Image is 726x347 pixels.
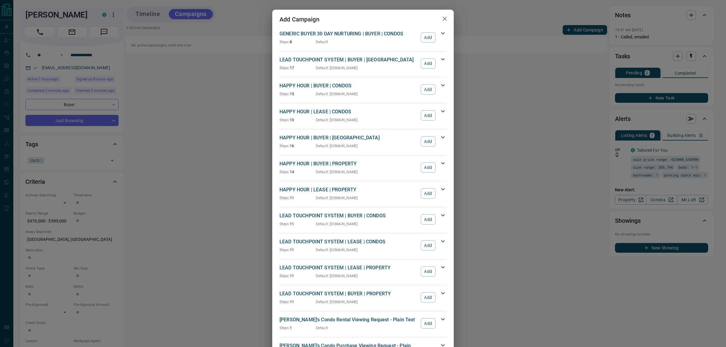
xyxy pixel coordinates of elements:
[280,82,418,89] p: HAPPY HOUR | BUYER | CONDOS
[280,274,290,278] span: Steps:
[280,30,418,37] p: GENERIC BUYER 30 DAY NURTURING | BUYER | CONDOS
[280,290,418,297] p: LEAD TOUCHPOINT SYSTEM | BUYER | PROPERTY
[421,58,436,69] button: Add
[316,195,358,201] p: Default : [DOMAIN_NAME]
[280,81,446,98] div: HAPPY HOUR | BUYER | CONDOSSteps:15Default: [DOMAIN_NAME]Add
[280,65,316,71] p: 17
[280,117,316,123] p: 10
[421,318,436,329] button: Add
[316,65,358,71] p: Default : [DOMAIN_NAME]
[280,108,418,115] p: HAPPY HOUR | LEASE | CONDOS
[280,92,290,96] span: Steps:
[421,240,436,251] button: Add
[280,169,316,175] p: 14
[280,238,418,245] p: LEAD TOUCHPOINT SYSTEM | LEASE | CONDOS
[421,188,436,199] button: Add
[316,299,358,305] p: Default : [DOMAIN_NAME]
[280,212,418,219] p: LEAD TOUCHPOINT SYSTEM | BUYER | CONDOS
[280,221,316,227] p: 11
[280,273,316,279] p: 11
[421,214,436,225] button: Add
[421,162,436,173] button: Add
[280,248,290,252] span: Steps:
[280,237,446,254] div: LEAD TOUCHPOINT SYSTEM | LEASE | CONDOSSteps:11Default: [DOMAIN_NAME]Add
[421,32,436,43] button: Add
[316,91,358,97] p: Default : [DOMAIN_NAME]
[280,211,446,228] div: LEAD TOUCHPOINT SYSTEM | BUYER | CONDOSSteps:11Default: [DOMAIN_NAME]Add
[421,292,436,303] button: Add
[316,117,358,123] p: Default : [DOMAIN_NAME]
[316,273,358,279] p: Default : [DOMAIN_NAME]
[280,299,316,305] p: 11
[316,247,358,253] p: Default : [DOMAIN_NAME]
[280,143,316,149] p: 16
[280,316,418,323] p: [PERSON_NAME]'s Condo Rental Viewing Request - Plain Text
[316,325,328,331] p: Default
[280,144,290,148] span: Steps:
[280,315,446,332] div: [PERSON_NAME]'s Condo Rental Viewing Request - Plain TextSteps:1DefaultAdd
[280,247,316,253] p: 11
[280,196,290,200] span: Steps:
[280,289,446,306] div: LEAD TOUCHPOINT SYSTEM | BUYER | PROPERTYSteps:11Default: [DOMAIN_NAME]Add
[421,84,436,95] button: Add
[316,39,328,45] p: Default
[280,160,418,167] p: HAPPY HOUR | BUYER | PROPERTY
[280,325,316,331] p: 1
[280,56,418,63] p: LEAD TOUCHPOINT SYSTEM | BUYER | [GEOGRAPHIC_DATA]
[280,134,418,141] p: HAPPY HOUR | BUYER | [GEOGRAPHIC_DATA]
[421,266,436,277] button: Add
[316,143,358,149] p: Default : [DOMAIN_NAME]
[280,170,290,174] span: Steps:
[280,326,290,330] span: Steps:
[280,264,418,271] p: LEAD TOUCHPOINT SYSTEM | LEASE | PROPERTY
[316,169,358,175] p: Default : [DOMAIN_NAME]
[280,300,290,304] span: Steps:
[280,195,316,201] p: 11
[280,55,446,72] div: LEAD TOUCHPOINT SYSTEM | BUYER | [GEOGRAPHIC_DATA]Steps:17Default: [DOMAIN_NAME]Add
[280,186,418,193] p: HAPPY HOUR | LEASE | PROPERTY
[280,263,446,280] div: LEAD TOUCHPOINT SYSTEM | LEASE | PROPERTYSteps:11Default: [DOMAIN_NAME]Add
[280,39,316,45] p: 8
[280,66,290,70] span: Steps:
[280,40,290,44] span: Steps:
[280,118,290,122] span: Steps:
[280,222,290,226] span: Steps:
[272,10,327,29] h2: Add Campaign
[421,136,436,147] button: Add
[280,29,446,46] div: GENERIC BUYER 30 DAY NURTURING | BUYER | CONDOSSteps:8DefaultAdd
[280,159,446,176] div: HAPPY HOUR | BUYER | PROPERTYSteps:14Default: [DOMAIN_NAME]Add
[280,91,316,97] p: 15
[316,221,358,227] p: Default : [DOMAIN_NAME]
[280,107,446,124] div: HAPPY HOUR | LEASE | CONDOSSteps:10Default: [DOMAIN_NAME]Add
[421,110,436,121] button: Add
[280,133,446,150] div: HAPPY HOUR | BUYER | [GEOGRAPHIC_DATA]Steps:16Default: [DOMAIN_NAME]Add
[280,185,446,202] div: HAPPY HOUR | LEASE | PROPERTYSteps:11Default: [DOMAIN_NAME]Add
